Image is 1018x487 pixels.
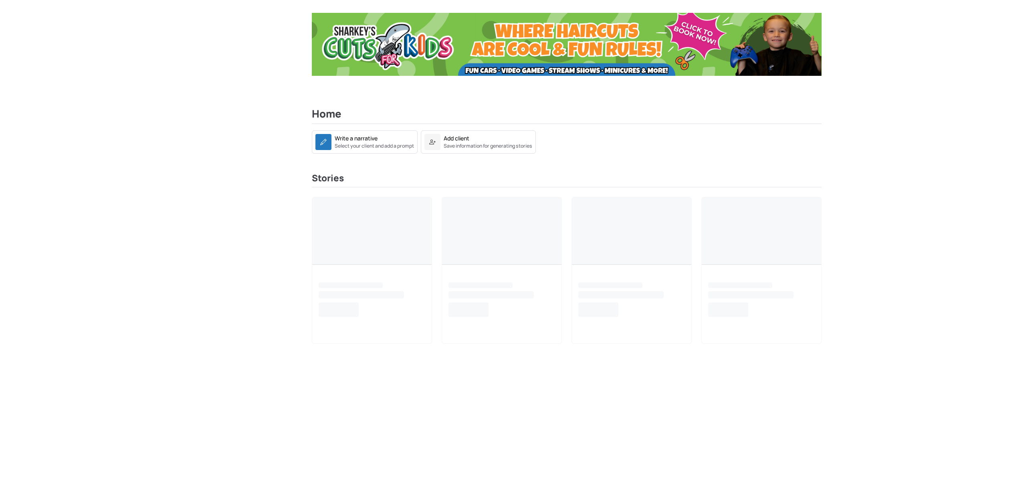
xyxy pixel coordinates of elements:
small: Select your client and add a prompt [335,142,414,150]
h2: Home [312,108,822,124]
a: Add clientSave information for generating stories [421,130,536,154]
a: Write a narrativeSelect your client and add a prompt [312,138,418,145]
div: Write a narrative [335,134,378,142]
h3: Stories [312,173,822,187]
img: Ad Banner [312,13,822,76]
a: Write a narrativeSelect your client and add a prompt [312,130,418,154]
div: Add client [444,134,469,142]
a: Add clientSave information for generating stories [421,138,536,145]
small: Save information for generating stories [444,142,532,150]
